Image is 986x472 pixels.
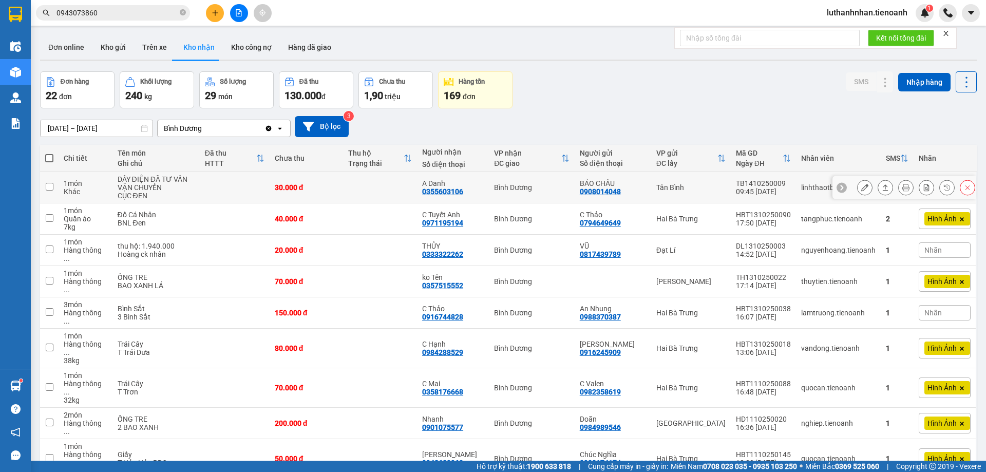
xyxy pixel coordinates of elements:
span: | [579,461,580,472]
span: 169 [444,89,461,102]
button: Nhập hàng [898,73,951,91]
div: VP nhận [494,149,561,157]
div: 200.000 đ [275,419,338,427]
span: aim [259,9,266,16]
div: Số điện thoại [422,160,484,168]
div: Chưa thu [379,78,405,85]
div: 0942639963 [422,459,463,467]
span: Hình Ảnh [927,214,957,223]
div: 70.000 đ [275,384,338,392]
img: warehouse-icon [10,381,21,391]
div: C Thảo [422,305,484,313]
div: Hai Bà Trưng [656,384,726,392]
div: Chúc Nghĩa [580,450,646,459]
div: 0938174174 [580,459,621,467]
span: ... [64,348,70,356]
div: 1 [886,384,908,392]
button: file-add [230,4,248,22]
th: Toggle SortBy [200,145,270,172]
div: 1 món [64,269,107,277]
span: đ [321,92,326,101]
div: nghiep.tienoanh [801,419,876,427]
div: Hai Bà Trưng [656,215,726,223]
th: Toggle SortBy [343,145,417,172]
div: Giao hàng [878,180,893,195]
div: Nhân viên [801,154,876,162]
div: ỐNG TRE [118,415,195,423]
div: ko Tên [422,273,484,281]
span: kg [144,92,152,101]
div: 150.000 đ [275,309,338,317]
button: Đơn online [40,35,92,60]
span: | [887,461,888,472]
div: Số lượng [220,78,246,85]
div: 0901075577 [422,423,463,431]
div: An Nhung [580,305,646,313]
div: Quần áo [64,215,107,223]
span: Nhãn [924,246,942,254]
span: plus [212,9,219,16]
th: Toggle SortBy [731,145,796,172]
div: Bình Dương [494,344,569,352]
div: HBT1310250038 [736,305,791,313]
div: Hàng tồn [459,78,485,85]
div: Trạng thái [348,159,404,167]
div: CỤC ĐEN [118,192,195,200]
div: VP gửi [656,149,717,157]
div: Đơn hàng [61,78,89,85]
div: Hồng Nhi [422,450,484,459]
div: 16:48 [DATE] [736,388,791,396]
div: Bình Dương [494,277,569,286]
sup: 1 [926,5,933,12]
span: Miền Nam [671,461,797,472]
div: 7 kg [64,223,107,231]
div: 0817439789 [580,250,621,258]
div: BẢO CHÂU [580,179,646,187]
img: phone-icon [943,8,953,17]
div: BNL Đen [118,219,195,227]
span: đơn [463,92,476,101]
div: Bình Dương [494,309,569,317]
div: Hàng thông thường [64,419,107,436]
div: Đạt Lí [656,246,726,254]
div: Ngày ĐH [736,159,783,167]
span: 1,90 [364,89,383,102]
div: A Danh [422,179,484,187]
div: Chi tiết [64,154,107,162]
div: Đã thu [205,149,256,157]
div: VŨ [580,242,646,250]
input: Selected Bình Dương. [203,123,204,134]
span: file-add [235,9,242,16]
span: caret-down [966,8,976,17]
div: nguyenhoang.tienoanh [801,246,876,254]
div: 1 [886,309,908,317]
button: Kho công nợ [223,35,280,60]
div: Nhanh [422,415,484,423]
div: Chưa thu [275,154,338,162]
div: 0908014048 [580,187,621,196]
div: 09:45 [DATE] [736,187,791,196]
div: 17:50 [DATE] [736,219,791,227]
img: solution-icon [10,118,21,129]
div: T Trái Dưa [118,348,195,356]
button: Kho gửi [92,35,134,60]
span: ... [64,317,70,325]
div: 3 Bình Sắt [118,313,195,321]
span: đơn [59,92,72,101]
span: ... [64,388,70,396]
div: lamtruong.tienoanh [801,309,876,317]
div: 2 BAO XANH [118,423,195,431]
span: ... [64,286,70,294]
span: 29 [205,89,216,102]
span: question-circle [11,404,21,414]
button: Kết nối tổng đài [868,30,934,46]
div: 14:52 [DATE] [736,250,791,258]
div: Đồ Cá Nhân [118,211,195,219]
sup: 1 [20,379,23,382]
div: vandong.tienoanh [801,344,876,352]
div: THỦY [422,242,484,250]
th: Toggle SortBy [489,145,574,172]
img: warehouse-icon [10,67,21,78]
span: notification [11,427,21,437]
div: ĐC giao [494,159,561,167]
